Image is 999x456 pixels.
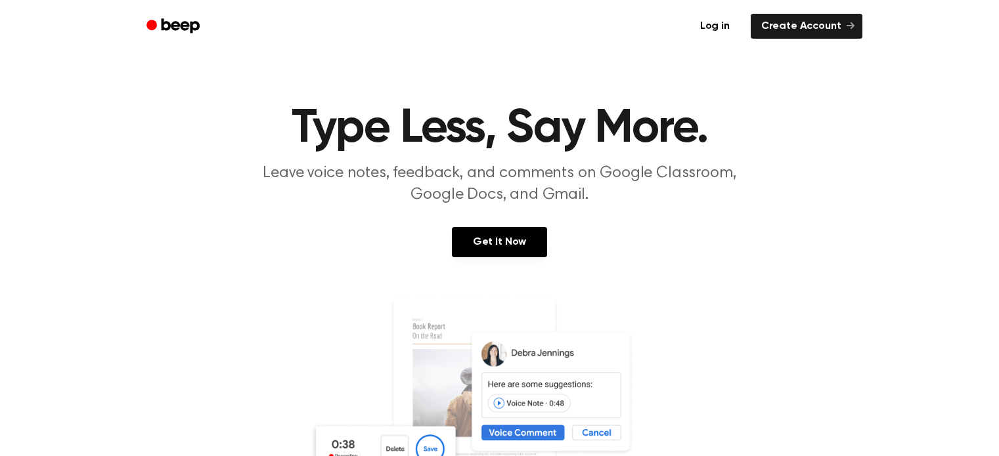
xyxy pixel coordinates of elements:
[164,105,836,152] h1: Type Less, Say More.
[137,14,211,39] a: Beep
[751,14,862,39] a: Create Account
[248,163,752,206] p: Leave voice notes, feedback, and comments on Google Classroom, Google Docs, and Gmail.
[687,11,743,41] a: Log in
[452,227,547,257] a: Get It Now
